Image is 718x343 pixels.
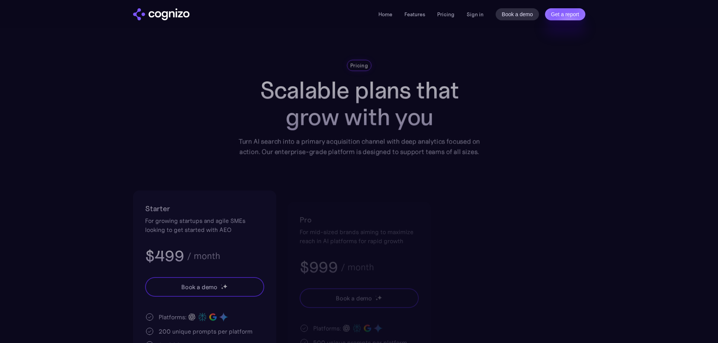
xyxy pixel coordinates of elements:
div: / month [340,263,374,272]
a: Book a demostarstarstar [300,288,419,308]
div: Platforms: [159,313,187,322]
div: 200 unique prompts per platform [159,327,253,336]
div: Book a demo [181,282,217,291]
div: Turn AI search into a primary acquisition channel with deep analytics focused on action. Our ente... [233,136,485,157]
img: star [377,295,382,300]
h3: $999 [300,258,338,277]
a: Book a demostarstarstar [145,277,264,297]
img: star [375,298,378,301]
img: star [220,284,222,285]
div: / month [187,252,220,261]
a: Home [378,11,392,18]
h1: Scalable plans that grow with you [233,77,485,130]
img: cognizo logo [133,8,190,20]
a: Features [404,11,425,18]
img: star [220,287,223,290]
div: Platforms: [313,324,341,333]
div: Book a demo [335,294,372,303]
a: Pricing [437,11,455,18]
a: home [133,8,190,20]
h3: $499 [145,246,184,266]
a: Book a demo [496,8,539,20]
img: star [222,284,227,289]
div: For mid-sized brands aiming to maximize reach in AI platforms for rapid growth [300,227,419,245]
div: Pricing [350,62,368,69]
img: star [375,296,376,297]
a: Sign in [467,10,484,19]
h2: Starter [145,203,264,215]
div: For growing startups and agile SMEs looking to get started with AEO [145,216,264,234]
h2: Pro [300,214,419,226]
a: Get a report [545,8,585,20]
